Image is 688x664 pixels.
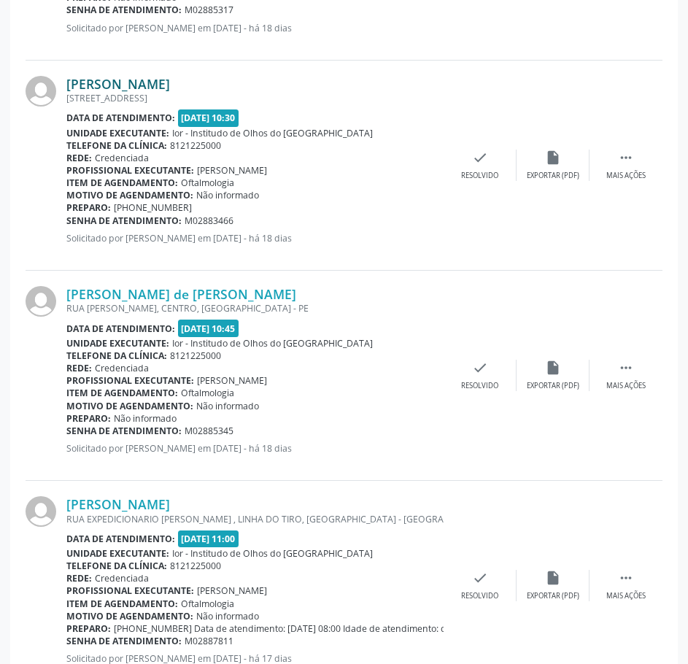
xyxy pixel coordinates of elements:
b: Data de atendimento: [66,112,175,124]
b: Rede: [66,362,92,374]
b: Profissional executante: [66,164,194,177]
b: Rede: [66,152,92,164]
i:  [618,570,634,586]
span: Não informado [114,412,177,425]
a: [PERSON_NAME] [66,76,170,92]
b: Profissional executante: [66,374,194,387]
i:  [618,150,634,166]
span: [PERSON_NAME] [197,164,267,177]
span: Não informado [196,189,259,201]
div: RUA EXPEDICIONARIO [PERSON_NAME] , LINHA DO TIRO, [GEOGRAPHIC_DATA] - [GEOGRAPHIC_DATA] [66,513,444,525]
img: img [26,496,56,527]
span: Ior - Institudo de Olhos do [GEOGRAPHIC_DATA] [172,337,373,350]
b: Unidade executante: [66,337,169,350]
span: Ior - Institudo de Olhos do [GEOGRAPHIC_DATA] [172,127,373,139]
b: Item de agendamento: [66,387,178,399]
b: Data de atendimento: [66,323,175,335]
span: Credenciada [95,152,149,164]
span: M02885317 [185,4,233,16]
p: Solicitado por [PERSON_NAME] em [DATE] - há 18 dias [66,442,444,455]
b: Unidade executante: [66,127,169,139]
i:  [618,360,634,376]
span: Ior - Institudo de Olhos do [GEOGRAPHIC_DATA] [172,547,373,560]
b: Preparo: [66,622,111,635]
b: Senha de atendimento: [66,425,182,437]
b: Data de atendimento: [66,533,175,545]
span: 8121225000 [170,560,221,572]
span: M02883466 [185,215,233,227]
div: Mais ações [606,591,646,601]
b: Unidade executante: [66,547,169,560]
div: Mais ações [606,381,646,391]
span: Credenciada [95,572,149,584]
div: Mais ações [606,171,646,181]
div: Resolvido [461,591,498,601]
div: RUA [PERSON_NAME], CENTRO, [GEOGRAPHIC_DATA] - PE [66,302,444,314]
span: 8121225000 [170,139,221,152]
div: Resolvido [461,381,498,391]
i: check [472,150,488,166]
b: Senha de atendimento: [66,4,182,16]
a: [PERSON_NAME] de [PERSON_NAME] [66,286,296,302]
b: Motivo de agendamento: [66,400,193,412]
div: Exportar (PDF) [527,591,579,601]
b: Item de agendamento: [66,598,178,610]
span: Oftalmologia [181,387,234,399]
span: [PERSON_NAME] [197,584,267,597]
span: [PERSON_NAME] [197,374,267,387]
b: Senha de atendimento: [66,635,182,647]
b: Rede: [66,572,92,584]
i: insert_drive_file [545,150,561,166]
span: Não informado [196,400,259,412]
b: Preparo: [66,201,111,214]
b: Telefone da clínica: [66,350,167,362]
div: Exportar (PDF) [527,381,579,391]
a: [PERSON_NAME] [66,496,170,512]
span: 8121225000 [170,350,221,362]
i: check [472,360,488,376]
b: Senha de atendimento: [66,215,182,227]
p: Solicitado por [PERSON_NAME] em [DATE] - há 18 dias [66,232,444,244]
span: Credenciada [95,362,149,374]
span: [PHONE_NUMBER] Data de atendimento: [DATE] 08:00 Idade de atendimento: de 7 a 120 anos [114,622,506,635]
span: [PHONE_NUMBER] [114,201,192,214]
img: img [26,286,56,317]
span: Oftalmologia [181,177,234,189]
img: img [26,76,56,107]
b: Telefone da clínica: [66,560,167,572]
b: Telefone da clínica: [66,139,167,152]
b: Profissional executante: [66,584,194,597]
span: [DATE] 10:30 [178,109,239,126]
b: Motivo de agendamento: [66,189,193,201]
b: Preparo: [66,412,111,425]
i: check [472,570,488,586]
p: Solicitado por [PERSON_NAME] em [DATE] - há 18 dias [66,22,444,34]
b: Item de agendamento: [66,177,178,189]
span: Não informado [196,610,259,622]
i: insert_drive_file [545,360,561,376]
i: insert_drive_file [545,570,561,586]
span: M02887811 [185,635,233,647]
div: [STREET_ADDRESS] [66,92,444,104]
span: M02885345 [185,425,233,437]
div: Exportar (PDF) [527,171,579,181]
b: Motivo de agendamento: [66,610,193,622]
span: Oftalmologia [181,598,234,610]
div: Resolvido [461,171,498,181]
span: [DATE] 10:45 [178,320,239,336]
span: [DATE] 11:00 [178,530,239,547]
